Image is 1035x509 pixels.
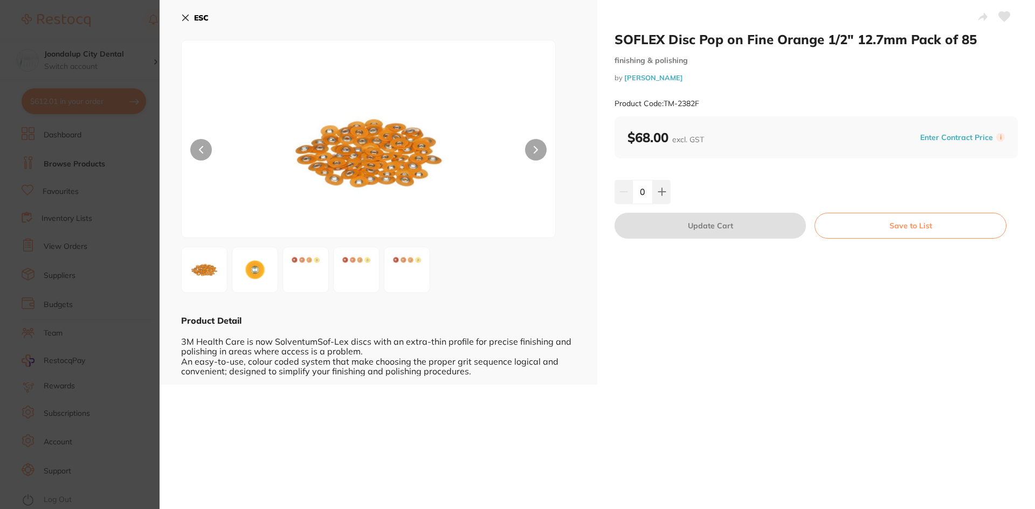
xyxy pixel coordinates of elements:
h2: SOFLEX Disc Pop on Fine Orange 1/2" 12.7mm Pack of 85 [615,31,1018,47]
span: excl. GST [672,135,704,144]
div: 3M Health Care is now SolventumSof-Lex discs with an extra-thin profile for precise finishing and... [181,326,576,376]
img: XzMuanBn [286,250,325,289]
button: Save to List [815,213,1006,239]
img: LmpwZw [185,250,224,289]
button: Update Cart [615,213,806,239]
small: finishing & polishing [615,56,1018,65]
img: XzUuanBn [388,250,426,289]
b: Product Detail [181,315,241,326]
b: ESC [194,13,209,23]
img: LmpwZw [257,67,481,238]
b: $68.00 [627,129,704,145]
button: ESC [181,9,209,27]
a: [PERSON_NAME] [624,73,683,82]
small: by [615,74,1018,82]
small: Product Code: TM-2382F [615,99,699,108]
img: XzIuanBn [236,250,274,289]
button: Enter Contract Price [917,133,996,143]
label: i [996,133,1005,142]
img: XzQuanBn [337,250,376,289]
